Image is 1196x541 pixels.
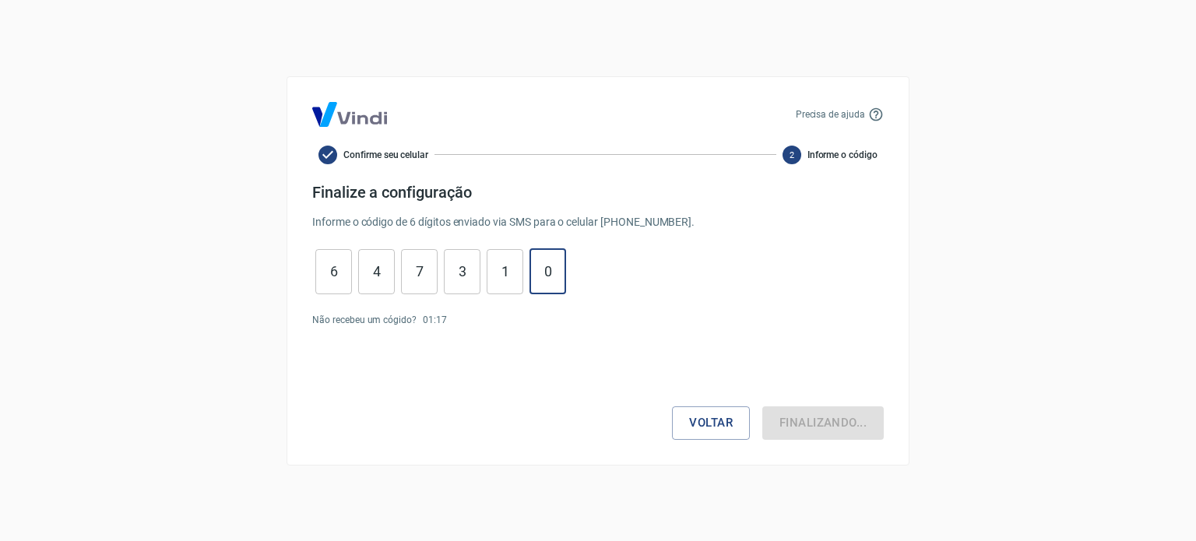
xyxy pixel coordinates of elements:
[672,406,750,439] button: Voltar
[343,148,428,162] span: Confirme seu celular
[312,183,884,202] h4: Finalize a configuração
[796,107,865,121] p: Precisa de ajuda
[423,313,447,327] p: 01 : 17
[790,149,794,160] text: 2
[312,102,387,127] img: Logo Vind
[312,214,884,230] p: Informe o código de 6 dígitos enviado via SMS para o celular [PHONE_NUMBER] .
[312,313,417,327] p: Não recebeu um cógido?
[807,148,878,162] span: Informe o código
